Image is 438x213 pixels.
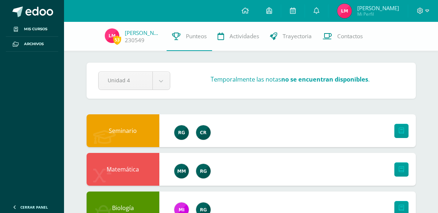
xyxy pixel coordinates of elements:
span: Unidad 4 [108,72,143,89]
h3: Temporalmente las notas . [211,75,370,83]
span: [PERSON_NAME] [357,4,399,12]
a: [PERSON_NAME] [125,29,161,36]
img: ea0e1a9c59ed4b58333b589e14889882.png [174,164,189,178]
strong: no se encuentran disponibles [281,75,368,83]
img: 24ef3269677dd7dd963c57b86ff4a022.png [196,164,211,178]
img: 6956da7f3a373973a26dff1914efb300.png [105,28,119,43]
img: e534704a03497a621ce20af3abe0ca0c.png [196,125,211,140]
span: Mis cursos [24,26,47,32]
img: 6956da7f3a373973a26dff1914efb300.png [337,4,352,18]
a: Mis cursos [6,22,58,37]
a: Unidad 4 [99,72,170,90]
span: Actividades [230,32,259,40]
a: Actividades [212,22,264,51]
a: Contactos [317,22,368,51]
div: Matemática [87,153,159,186]
img: 24ef3269677dd7dd963c57b86ff4a022.png [174,125,189,140]
span: Mi Perfil [357,11,399,17]
span: Cerrar panel [20,205,48,210]
a: Archivos [6,37,58,52]
span: Archivos [24,41,44,47]
span: 53 [113,35,121,44]
span: Trayectoria [283,32,312,40]
a: 230549 [125,36,144,44]
a: Trayectoria [264,22,317,51]
span: Contactos [337,32,363,40]
span: Punteos [186,32,207,40]
a: Punteos [167,22,212,51]
div: Seminario [87,114,159,147]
